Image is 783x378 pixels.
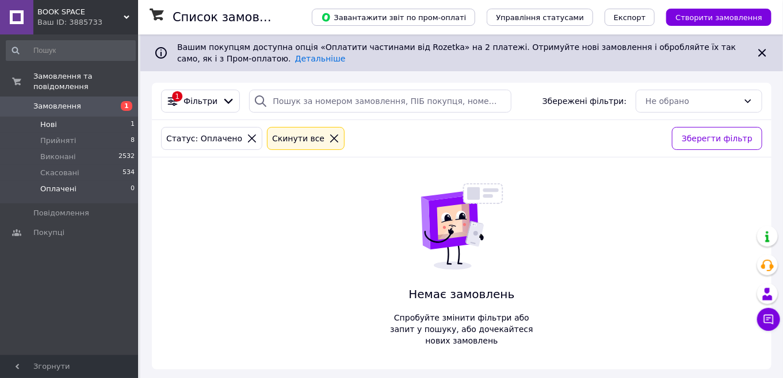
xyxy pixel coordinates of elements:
[6,40,136,61] input: Пошук
[543,95,627,107] span: Збережені фільтри:
[164,132,245,145] div: Статус: Оплачено
[33,71,138,92] span: Замовлення та повідомлення
[40,152,76,162] span: Виконані
[386,286,538,303] span: Немає замовлень
[131,119,135,130] span: 1
[173,10,289,24] h1: Список замовлень
[33,227,64,238] span: Покупці
[682,132,753,145] span: Зберегти фільтр
[386,312,538,346] span: Спробуйте змінити фільтри або запит у пошуку, або дочекайтеся нових замовлень
[757,308,780,331] button: Чат з покупцем
[496,13,584,22] span: Управління статусами
[121,101,132,111] span: 1
[646,95,739,107] div: Не обрано
[487,9,593,26] button: Управління статусами
[40,136,76,146] span: Прийняті
[33,208,89,218] span: Повідомлення
[40,168,79,178] span: Скасовані
[131,184,135,194] span: 0
[655,12,771,21] a: Створити замовлення
[33,101,81,111] span: Замовлення
[321,12,466,22] span: Завантажити звіт по пром-оплаті
[184,95,217,107] span: Фільтри
[312,9,475,26] button: Завантажити звіт по пром-оплаті
[40,184,77,194] span: Оплачені
[37,17,138,28] div: Ваш ID: 3885733
[605,9,655,26] button: Експорт
[249,90,511,113] input: Пошук за номером замовлення, ПІБ покупця, номером телефону, Email, номером накладної
[666,9,771,26] button: Створити замовлення
[614,13,646,22] span: Експорт
[119,152,135,162] span: 2532
[131,136,135,146] span: 8
[123,168,135,178] span: 534
[37,7,124,17] span: BOOK SPACE
[295,54,346,63] a: Детальніше
[270,132,327,145] div: Cкинути все
[675,13,762,22] span: Створити замовлення
[177,43,736,63] span: Вашим покупцям доступна опція «Оплатити частинами від Rozetka» на 2 платежі. Отримуйте нові замов...
[40,119,57,130] span: Нові
[672,127,762,150] button: Зберегти фільтр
